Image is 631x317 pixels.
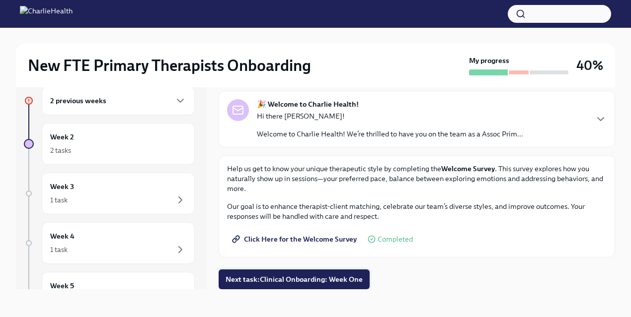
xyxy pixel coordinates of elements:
div: 2 tasks [50,145,71,155]
a: Week 5 [24,272,195,314]
strong: 🎉 Welcome to Charlie Health! [257,99,359,109]
p: Our goal is to enhance therapist-client matching, celebrate our team’s diverse styles, and improv... [227,201,607,221]
strong: Welcome Survey [441,164,495,173]
a: Week 31 task [24,173,195,214]
h6: Week 2 [50,131,74,142]
h6: 2 previous weeks [50,95,106,106]
span: Completed [378,236,413,243]
p: Hi there [PERSON_NAME]! [257,111,523,121]
p: Help us get to know your unique therapeutic style by completing the . This survey explores how yo... [227,164,607,193]
img: CharlieHealth [20,6,73,22]
div: 1 task [50,245,68,254]
button: Next task:Clinical Onboarding: Week One [219,269,370,289]
p: Welcome to Charlie Health! We’re thrilled to have you on the team as a Assoc Prim... [257,129,523,139]
span: Next task : Clinical Onboarding: Week One [226,274,363,284]
div: 2 previous weeks [42,86,195,115]
a: Week 41 task [24,222,195,264]
a: Click Here for the Welcome Survey [227,229,364,249]
h6: Week 3 [50,181,74,192]
h3: 40% [576,57,603,74]
a: Week 22 tasks [24,123,195,165]
h6: Week 4 [50,231,75,242]
strong: My progress [469,56,509,65]
h6: Week 5 [50,280,74,291]
div: 1 task [50,195,68,205]
h2: New FTE Primary Therapists Onboarding [28,56,311,75]
span: Click Here for the Welcome Survey [234,234,357,244]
